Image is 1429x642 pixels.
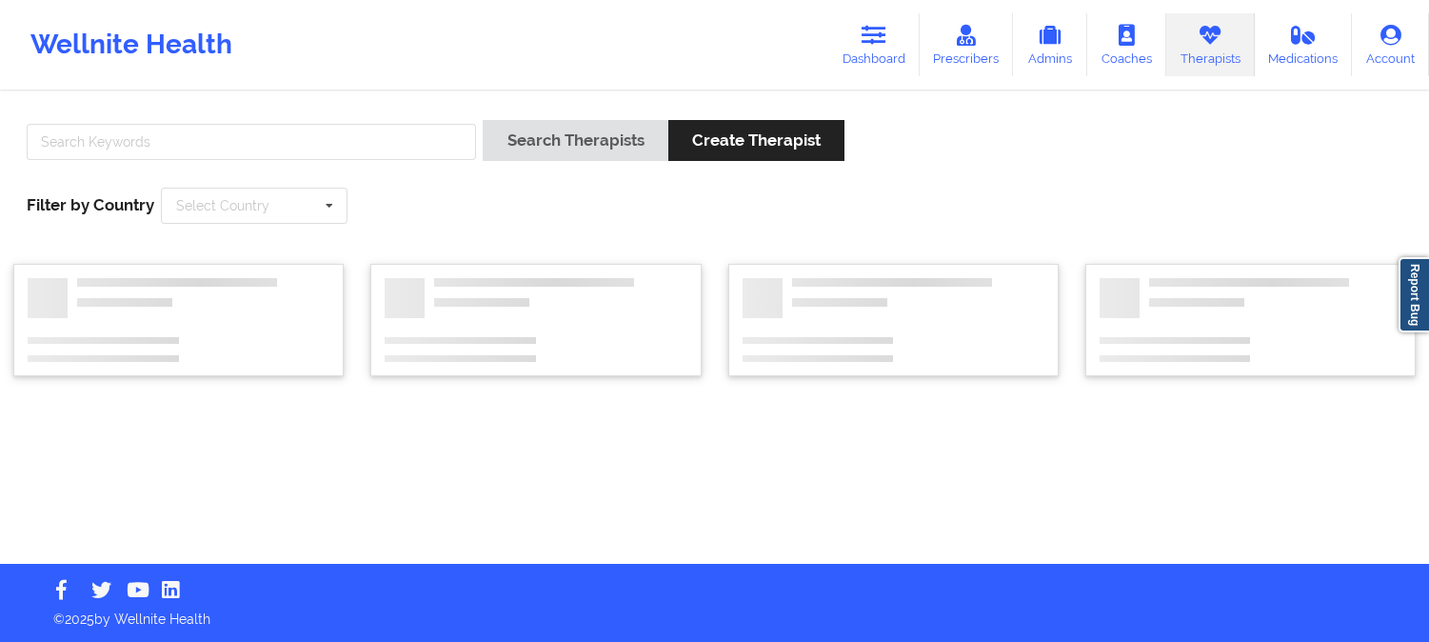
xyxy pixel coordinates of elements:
[920,13,1014,76] a: Prescribers
[1399,257,1429,332] a: Report Bug
[1255,13,1353,76] a: Medications
[483,120,667,161] button: Search Therapists
[1166,13,1255,76] a: Therapists
[828,13,920,76] a: Dashboard
[27,195,154,214] span: Filter by Country
[176,199,269,212] div: Select Country
[1087,13,1166,76] a: Coaches
[40,596,1389,629] p: © 2025 by Wellnite Health
[1352,13,1429,76] a: Account
[27,124,476,160] input: Search Keywords
[668,120,844,161] button: Create Therapist
[1013,13,1087,76] a: Admins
